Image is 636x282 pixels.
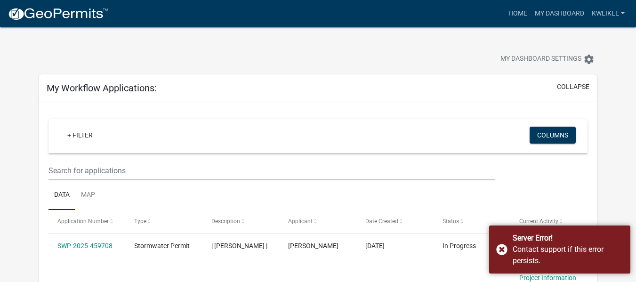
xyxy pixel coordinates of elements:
a: kweikle [588,5,628,23]
a: Home [505,5,531,23]
datatable-header-cell: Application Number [48,210,126,233]
span: 08/05/2025 [365,242,385,250]
span: | ENDICOTT ETHAN M | [211,242,267,250]
datatable-header-cell: Status [433,210,510,233]
h5: My Workflow Applications: [47,82,157,94]
div: Server Error! [513,233,623,244]
span: In Progress [443,242,476,250]
span: My Dashboard Settings [500,54,581,65]
datatable-header-cell: Type [125,210,202,233]
button: My Dashboard Settingssettings [493,50,602,68]
span: Application Number [57,218,109,225]
datatable-header-cell: Current Activity [510,210,588,233]
span: Status [443,218,459,225]
datatable-header-cell: Applicant [279,210,356,233]
i: settings [583,54,595,65]
span: Current Activity [519,218,558,225]
input: Search for applications [48,161,496,180]
span: Description [211,218,240,225]
datatable-header-cell: Date Created [356,210,434,233]
span: Date Created [365,218,398,225]
a: Data [48,180,75,210]
a: SWP-2025-459708 [57,242,113,250]
datatable-header-cell: Description [202,210,280,233]
a: My Dashboard [531,5,588,23]
a: Residential/Agricultural Stormwater Permit Application: Project Information [519,242,577,282]
span: Applicant [288,218,313,225]
span: Type [134,218,146,225]
a: + Filter [60,127,100,144]
span: Stormwater Permit [134,242,190,250]
button: Columns [530,127,576,144]
span: Kali weikle [288,242,338,250]
a: Map [75,180,101,210]
button: collapse [557,82,589,92]
div: Contact support if this error persists. [513,244,623,266]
